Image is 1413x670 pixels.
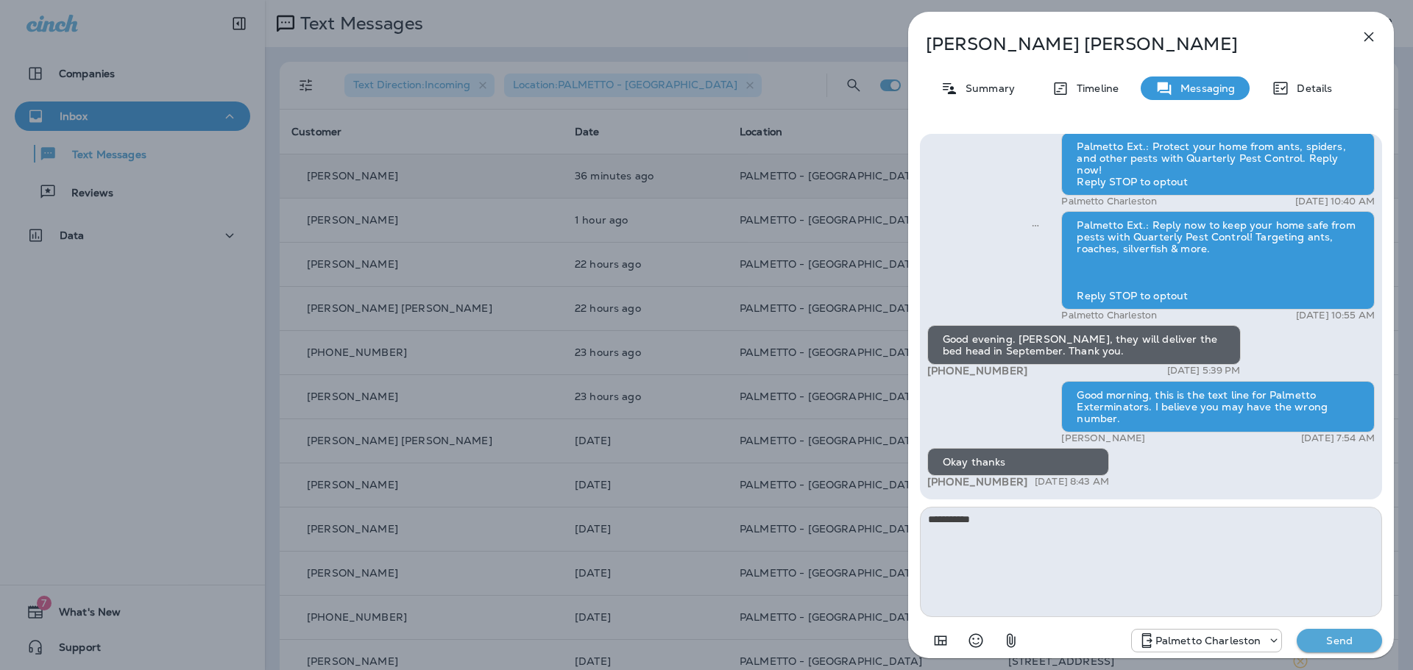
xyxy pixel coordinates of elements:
button: Add in a premade template [926,626,955,655]
p: [DATE] 10:40 AM [1295,196,1375,207]
div: +1 (843) 277-8322 [1132,632,1282,649]
p: Palmetto Charleston [1061,196,1157,207]
p: [DATE] 7:54 AM [1301,432,1375,444]
p: Messaging [1173,82,1235,94]
p: [DATE] 5:39 PM [1167,365,1241,377]
div: Palmetto Ext.: Reply now to keep your home safe from pests with Quarterly Pest Control! Targeting... [1061,211,1375,310]
button: Send [1297,629,1382,652]
p: [PERSON_NAME] [PERSON_NAME] [926,34,1328,54]
span: [PHONE_NUMBER] [927,364,1027,377]
p: Palmetto Charleston [1155,635,1261,646]
div: Good morning, this is the text line for Palmetto Exterminators. I believe you may have the wrong ... [1061,381,1375,432]
p: [DATE] 10:55 AM [1296,310,1375,321]
button: Select an emoji [961,626,991,655]
p: [PERSON_NAME] [1061,432,1145,444]
p: Timeline [1069,82,1119,94]
span: [PHONE_NUMBER] [927,475,1027,488]
p: Details [1289,82,1332,94]
p: Send [1308,634,1370,647]
span: Sent [1032,218,1039,231]
div: Palmetto Ext.: Protect your home from ants, spiders, and other pests with Quarterly Pest Control.... [1061,132,1375,196]
p: Summary [958,82,1015,94]
div: Okay thanks [927,448,1109,476]
p: [DATE] 8:43 AM [1035,476,1109,488]
p: Palmetto Charleston [1061,310,1157,321]
div: Good evening. [PERSON_NAME], they will deliver the bed head in September. Thank you. [927,325,1241,365]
